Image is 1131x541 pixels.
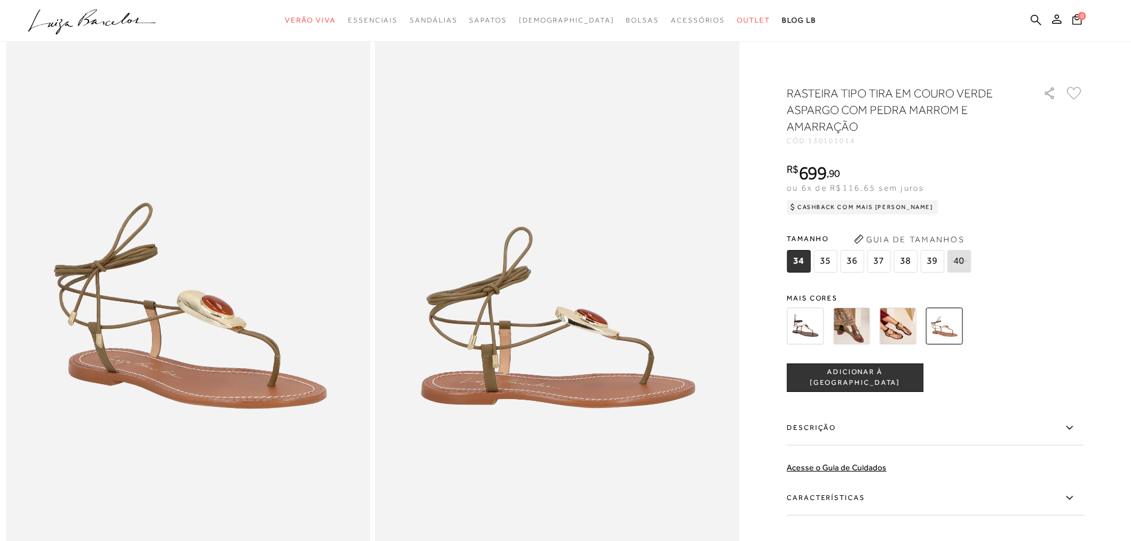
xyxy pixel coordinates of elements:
a: categoryNavScreenReaderText [626,10,659,31]
span: Bolsas [626,16,659,24]
label: Descrição [787,411,1084,445]
span: Mais cores [787,295,1084,302]
span: 37 [867,250,891,273]
button: ADICIONAR À [GEOGRAPHIC_DATA] [787,363,923,392]
span: Tamanho [787,230,974,248]
span: 35 [813,250,837,273]
span: [DEMOGRAPHIC_DATA] [519,16,614,24]
img: RASTEIRA TIPO TIRA EM COURO PRETO COM PEDRA VERMELHA E AMARRAÇÃO [879,308,916,344]
a: Acesse o Guia de Cuidados [787,463,886,472]
span: Verão Viva [285,16,336,24]
button: 0 [1069,13,1085,29]
span: 0 [1078,12,1086,20]
span: ou 6x de R$116,65 sem juros [787,183,924,192]
span: 130101014 [808,137,856,145]
span: Outlet [737,16,770,24]
a: categoryNavScreenReaderText [469,10,506,31]
i: R$ [787,164,799,175]
span: Sapatos [469,16,506,24]
span: 38 [894,250,917,273]
button: Guia de Tamanhos [850,230,968,249]
span: Essenciais [348,16,398,24]
img: RASTEIRA TIPO TIRA EM COURO VERDE ASPARGO COM PEDRA MARROM E AMARRAÇÃO [926,308,962,344]
div: Cashback com Mais [PERSON_NAME] [787,200,938,214]
span: Sandálias [410,16,457,24]
img: RASTEIRA TIPO TIRA EM COURO CAFÉ COM PEDRA AZUL E AMARRAÇÃO [787,308,823,344]
span: 34 [787,250,810,273]
label: Características [787,481,1084,515]
span: BLOG LB [782,16,816,24]
a: categoryNavScreenReaderText [348,10,398,31]
span: 90 [829,167,840,179]
span: 39 [920,250,944,273]
span: 40 [947,250,971,273]
img: RASTEIRA TIPO TIRA EM COURO CARAMELO COM PEDRA TURQUESA E AMARRAÇÃO [833,308,870,344]
span: Acessórios [671,16,725,24]
span: 36 [840,250,864,273]
a: categoryNavScreenReaderText [737,10,770,31]
a: categoryNavScreenReaderText [410,10,457,31]
a: categoryNavScreenReaderText [285,10,336,31]
a: noSubCategoriesText [519,10,614,31]
a: categoryNavScreenReaderText [671,10,725,31]
div: CÓD: [787,137,1024,144]
i: , [826,168,840,179]
h1: RASTEIRA TIPO TIRA EM COURO VERDE ASPARGO COM PEDRA MARROM E AMARRAÇÃO [787,85,1009,135]
a: BLOG LB [782,10,816,31]
span: 699 [799,162,826,184]
span: ADICIONAR À [GEOGRAPHIC_DATA] [787,367,923,388]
